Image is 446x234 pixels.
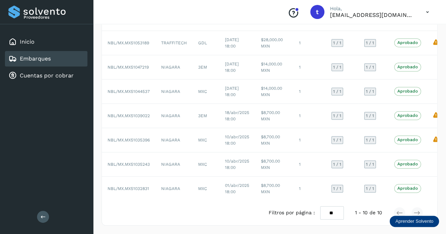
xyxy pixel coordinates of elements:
[193,55,219,80] td: 3EM
[293,31,326,55] td: 1
[333,138,341,142] span: 1 / 1
[193,152,219,177] td: MXC
[397,64,418,69] p: Aprobado
[397,186,418,191] p: Aprobado
[255,152,293,177] td: $8,700.00 MXN
[155,152,193,177] td: NIAGARA
[333,41,341,45] span: 1 / 1
[225,134,249,146] span: 10/abr/2025 18:00
[293,80,326,104] td: 1
[293,104,326,128] td: 1
[193,104,219,128] td: 3EM
[193,31,219,55] td: GDL
[108,186,149,191] span: NBL/MX.MX51032831
[20,38,35,45] a: Inicio
[20,55,51,62] a: Embarques
[5,34,87,50] div: Inicio
[20,72,74,79] a: Cuentas por cobrar
[155,128,193,152] td: NIAGARA
[293,55,326,80] td: 1
[255,31,293,55] td: $28,000.00 MXN
[366,65,374,69] span: 1 / 1
[155,104,193,128] td: NIAGARA
[366,138,374,142] span: 1 / 1
[366,186,374,191] span: 1 / 1
[24,15,85,20] p: Proveedores
[255,55,293,80] td: $14,000.00 MXN
[108,65,149,70] span: NBL/MX.MX51047219
[255,177,293,201] td: $8,700.00 MXN
[155,31,193,55] td: TRAFFITECH
[355,209,382,216] span: 1 - 10 de 10
[293,152,326,177] td: 1
[5,51,87,67] div: Embarques
[390,216,439,227] div: Aprender Solvento
[225,86,239,97] span: [DATE] 18:00
[366,41,374,45] span: 1 / 1
[108,40,149,45] span: NBL/MX.MX51053189
[255,128,293,152] td: $8,700.00 MXN
[268,209,314,216] span: Filtros por página :
[108,113,150,118] span: NBL/MX.MX51039022
[397,137,418,142] p: Aprobado
[293,128,326,152] td: 1
[225,110,249,121] span: 18/abr/2025 18:00
[5,68,87,83] div: Cuentas por cobrar
[330,12,415,18] p: teamgcabrera@traffictech.com
[397,113,418,118] p: Aprobado
[397,162,418,166] p: Aprobado
[108,162,150,167] span: NBL/MX.MX51035243
[193,80,219,104] td: MXC
[155,177,193,201] td: NIAGARA
[108,138,150,143] span: NBL/MX.MX51035396
[333,162,341,166] span: 1 / 1
[225,37,239,49] span: [DATE] 18:00
[155,55,193,80] td: NIAGARA
[330,6,415,12] p: Hola,
[225,183,249,194] span: 01/abr/2025 18:00
[225,62,239,73] span: [DATE] 18:00
[293,177,326,201] td: 1
[397,40,418,45] p: Aprobado
[333,65,341,69] span: 1 / 1
[366,162,374,166] span: 1 / 1
[255,80,293,104] td: $14,000.00 MXN
[333,186,341,191] span: 1 / 1
[366,89,374,94] span: 1 / 1
[397,89,418,94] p: Aprobado
[225,159,249,170] span: 10/abr/2025 18:00
[366,114,374,118] span: 1 / 1
[193,128,219,152] td: MXC
[255,104,293,128] td: $8,700.00 MXN
[333,89,341,94] span: 1 / 1
[193,177,219,201] td: MXC
[108,89,150,94] span: NBL/MX.MX51044537
[333,114,341,118] span: 1 / 1
[155,80,193,104] td: NIAGARA
[395,219,433,224] p: Aprender Solvento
